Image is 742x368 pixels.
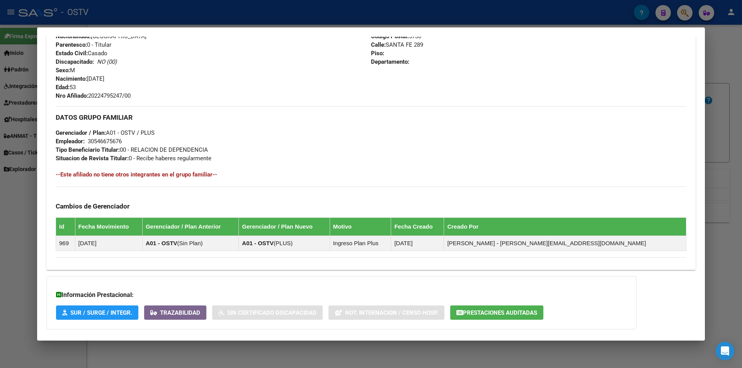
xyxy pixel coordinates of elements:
[75,236,142,251] td: [DATE]
[56,67,70,74] strong: Sexo:
[371,41,423,48] span: SANTA FE 289
[444,236,686,251] td: [PERSON_NAME] - [PERSON_NAME][EMAIL_ADDRESS][DOMAIN_NAME]
[371,50,384,57] strong: Piso:
[371,58,409,65] strong: Departamento:
[56,50,107,57] span: Casado
[56,146,120,153] strong: Tipo Beneficiario Titular:
[212,305,323,320] button: Sin Certificado Discapacidad
[56,217,75,236] th: Id
[371,41,386,48] strong: Calle:
[70,309,132,316] span: SUR / SURGE / INTEGR.
[56,113,686,122] h3: DATOS GRUPO FAMILIAR
[56,236,75,251] td: 969
[450,305,543,320] button: Prestaciones Auditadas
[56,41,87,48] strong: Parentesco:
[56,129,155,136] span: A01 - OSTV / PLUS
[88,137,122,146] div: 30546675676
[330,236,391,251] td: Ingreso Plan Plus
[56,41,111,48] span: 0 - Titular
[56,92,131,99] span: 20224795247/00
[97,58,117,65] i: NO (00)
[56,170,686,179] h4: --Este afiliado no tiene otros integrantes en el grupo familiar--
[444,217,686,236] th: Creado Por
[179,240,201,246] span: Sin Plan
[227,309,317,316] span: Sin Certificado Discapacidad
[276,240,291,246] span: PLUS
[56,50,88,57] strong: Estado Civil:
[56,67,75,74] span: M
[56,155,129,162] strong: Situacion de Revista Titular:
[56,305,138,320] button: SUR / SURGE / INTEGR.
[391,236,444,251] td: [DATE]
[716,342,734,360] div: Open Intercom Messenger
[56,202,686,210] h3: Cambios de Gerenciador
[142,217,238,236] th: Gerenciador / Plan Anterior
[463,309,537,316] span: Prestaciones Auditadas
[328,305,444,320] button: Not. Internacion / Censo Hosp.
[146,240,177,246] strong: A01 - OSTV
[371,33,421,40] span: 5730
[142,236,238,251] td: ( )
[56,146,208,153] span: 00 - RELACION DE DEPENDENCIA
[330,217,391,236] th: Motivo
[56,290,627,300] h3: Información Prestacional:
[56,75,104,82] span: [DATE]
[56,33,91,40] strong: Nacionalidad:
[239,236,330,251] td: ( )
[56,84,76,91] span: 53
[56,138,85,145] strong: Empleador:
[242,240,274,246] strong: A01 - OSTV
[56,84,70,91] strong: Edad:
[239,217,330,236] th: Gerenciador / Plan Nuevo
[391,217,444,236] th: Fecha Creado
[160,309,200,316] span: Trazabilidad
[345,309,438,316] span: Not. Internacion / Censo Hosp.
[56,33,146,40] span: [GEOGRAPHIC_DATA]
[75,217,142,236] th: Fecha Movimiento
[56,58,94,65] strong: Discapacitado:
[56,155,211,162] span: 0 - Recibe haberes regularmente
[56,92,88,99] strong: Nro Afiliado:
[144,305,206,320] button: Trazabilidad
[371,33,409,40] strong: Código Postal:
[56,129,106,136] strong: Gerenciador / Plan:
[56,75,87,82] strong: Nacimiento:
